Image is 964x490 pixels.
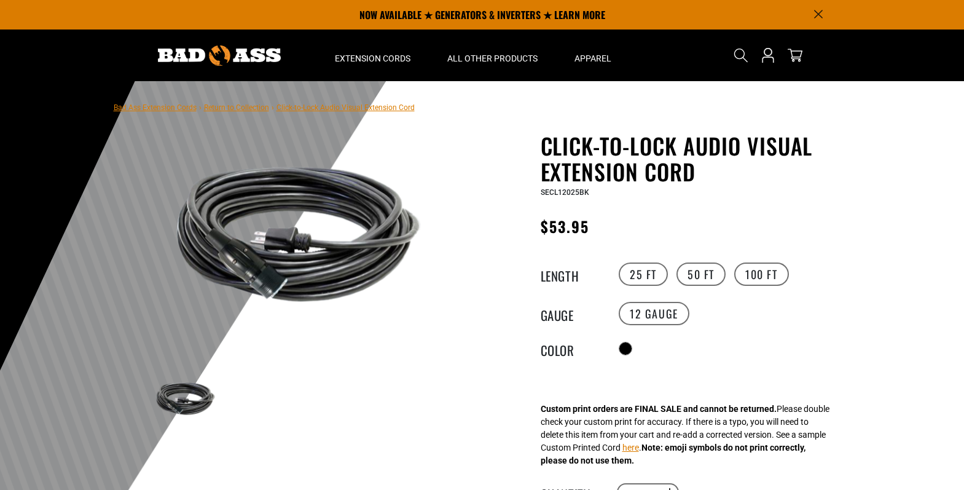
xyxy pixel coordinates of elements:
summary: All Other Products [429,30,556,81]
summary: Extension Cords [316,30,429,81]
span: › [199,103,202,112]
h1: Click-to-Lock Audio Visual Extension Cord [541,133,842,184]
strong: Note: emoji symbols do not print correctly, please do not use them. [541,443,805,465]
span: All Other Products [447,53,538,64]
label: 12 Gauge [619,302,689,325]
summary: Search [731,45,751,65]
legend: Gauge [541,306,602,322]
legend: Length [541,266,602,282]
span: SECL12025BK [541,188,589,197]
strong: Custom print orders are FINAL SALE and cannot be returned. [541,404,777,414]
span: Extension Cords [335,53,410,64]
label: 50 FT [676,263,726,286]
a: Return to Collection [204,103,269,112]
summary: Apparel [556,30,630,81]
label: 100 FT [734,263,789,286]
legend: Color [541,341,602,357]
nav: breadcrumbs [114,100,415,114]
button: here [622,441,639,454]
img: Bad Ass Extension Cords [158,45,281,66]
div: Please double check your custom print for accuracy. If there is a typo, you will need to delete t... [541,403,829,467]
span: $53.95 [541,215,589,237]
img: black [150,135,447,333]
span: › [272,103,274,112]
a: Bad Ass Extension Cords [114,103,197,112]
span: Apparel [574,53,611,64]
label: 25 FT [619,263,668,286]
span: Click-to-Lock Audio Visual Extension Cord [276,103,415,112]
img: black [150,375,221,422]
